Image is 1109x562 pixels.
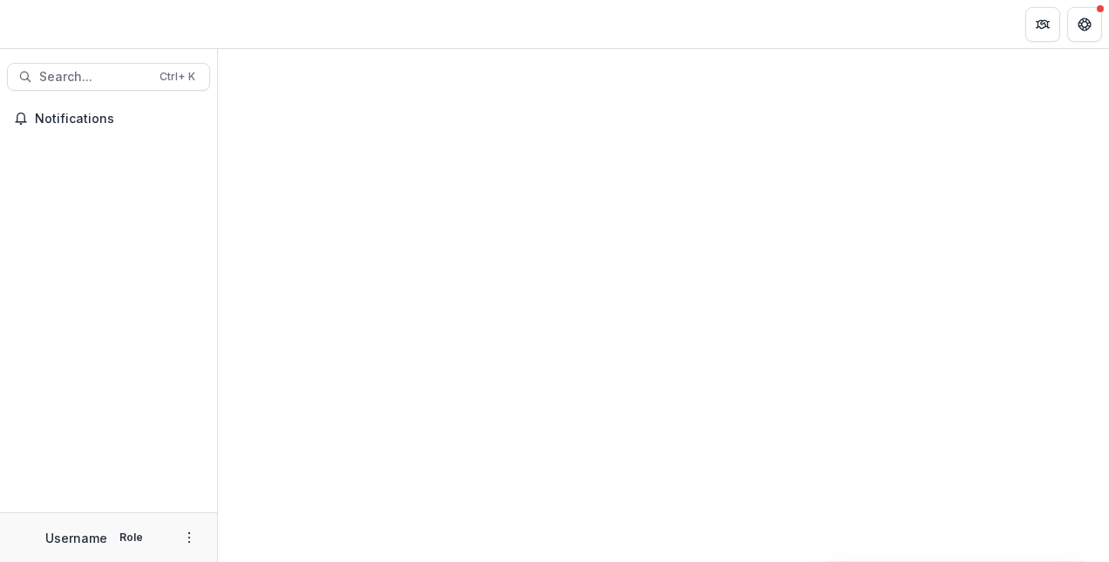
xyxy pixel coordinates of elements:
button: More [179,527,200,548]
p: Username [45,529,107,547]
button: Search... [7,63,210,91]
button: Notifications [7,105,210,133]
button: Partners [1025,7,1060,42]
p: Role [114,530,148,545]
span: Notifications [35,112,203,127]
span: Search... [39,70,149,85]
div: Ctrl + K [156,67,199,86]
button: Get Help [1067,7,1102,42]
